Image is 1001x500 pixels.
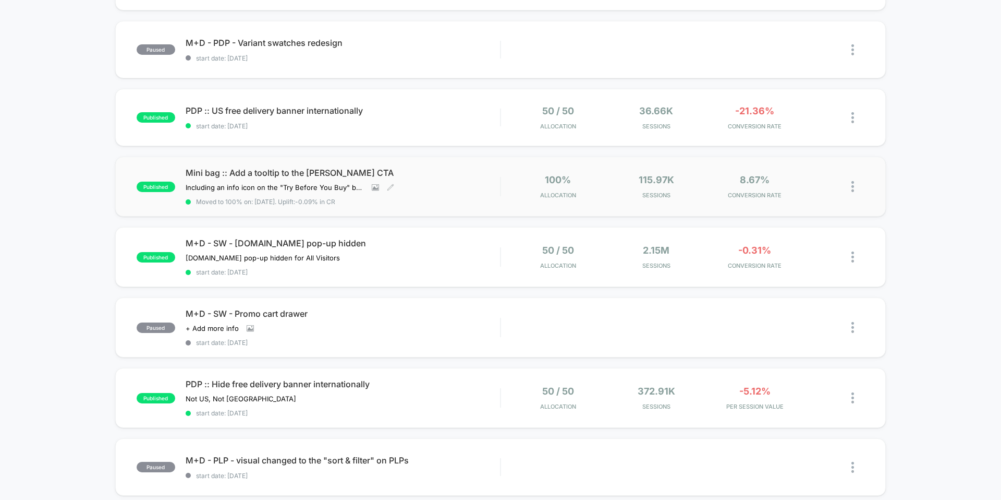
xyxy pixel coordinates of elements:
span: Allocation [540,403,576,410]
span: Sessions [610,403,703,410]
span: Sessions [610,123,703,130]
span: 50 / 50 [542,105,574,116]
span: -5.12% [739,386,771,397]
img: close [851,44,854,55]
span: 115.97k [639,174,674,185]
span: start date: [DATE] [186,268,500,276]
span: start date: [DATE] [186,339,500,347]
span: CONVERSION RATE [708,262,801,269]
span: CONVERSION RATE [708,192,801,199]
span: PDP :: US free delivery banner internationally [186,105,500,116]
span: Not US, Not [GEOGRAPHIC_DATA] [186,395,296,403]
span: M+D - SW - Promo cart drawer [186,308,500,319]
span: 50 / 50 [542,245,574,256]
img: close [851,462,854,473]
span: published [137,182,175,192]
span: paused [137,323,175,333]
span: paused [137,462,175,472]
span: start date: [DATE] [186,472,500,480]
span: Allocation [540,123,576,130]
span: start date: [DATE] [186,122,500,130]
span: start date: [DATE] [186,409,500,417]
span: Allocation [540,192,576,199]
span: Sessions [610,262,703,269]
span: 2.15M [643,245,669,256]
span: Sessions [610,192,703,199]
span: paused [137,44,175,55]
img: close [851,392,854,403]
span: PER SESSION VALUE [708,403,801,410]
span: 100% [545,174,571,185]
span: Including an info icon on the "Try Before You Buy" button [186,183,364,192]
span: Allocation [540,262,576,269]
span: M+D - SW - [DOMAIN_NAME] pop-up hidden [186,238,500,248]
span: 372.91k [638,386,675,397]
span: Mini bag :: Add a tooltip to the [PERSON_NAME] CTA [186,168,500,178]
span: PDP :: Hide free delivery banner internationally [186,379,500,389]
img: close [851,252,854,263]
span: M+D - PLP - visual changed to the "sort & filter" on PLPs [186,455,500,466]
img: close [851,322,854,333]
img: close [851,112,854,123]
span: -0.31% [738,245,771,256]
span: published [137,393,175,403]
span: CONVERSION RATE [708,123,801,130]
span: + Add more info [186,324,239,332]
span: 36.66k [639,105,673,116]
span: published [137,252,175,263]
span: published [137,112,175,123]
span: 8.67% [740,174,770,185]
img: close [851,181,854,192]
span: M+D - PDP - Variant swatches redesign [186,38,500,48]
span: -21.36% [735,105,774,116]
span: [DOMAIN_NAME] pop-up hidden for All Visitors [186,254,340,262]
span: start date: [DATE] [186,54,500,62]
span: Moved to 100% on: [DATE] . Uplift: -0.09% in CR [196,198,335,206]
span: 50 / 50 [542,386,574,397]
